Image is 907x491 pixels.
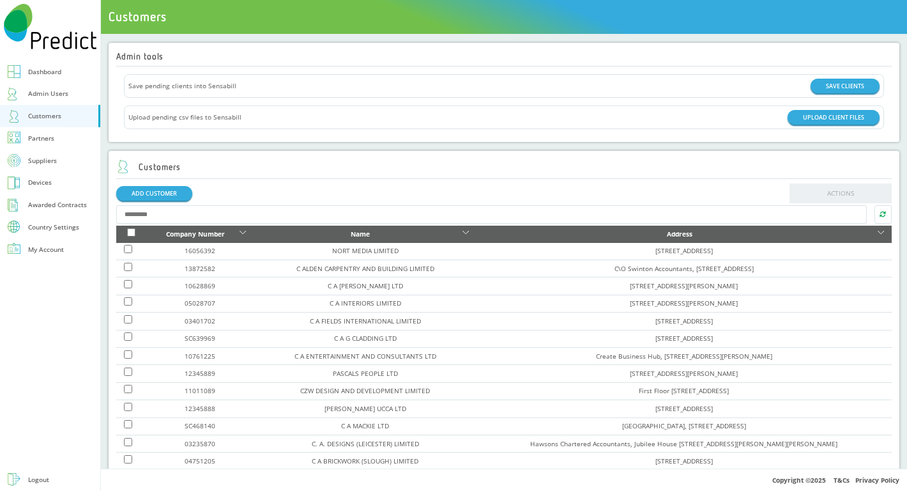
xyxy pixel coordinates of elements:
[128,80,236,92] span: Save pending clients into Sensabill
[185,369,215,378] a: 12345889
[185,386,215,395] a: 11011089
[185,299,215,308] a: 05028707
[341,421,389,430] a: C A MACKIE LTD
[312,439,419,448] a: C. A. DESIGNS (LEICESTER) LIMITED
[4,4,96,49] img: Predict Mobile
[300,386,430,395] a: CZW DESIGN AND DEVELOPMENT LIMITED
[296,264,434,273] a: C ALDEN CARPENTRY AND BUILDING LIMITED
[28,474,49,486] div: Logout
[596,352,772,361] a: Create Business Hub, [STREET_ADDRESS][PERSON_NAME]
[28,176,52,189] div: Devices
[185,316,215,325] a: 03401702
[630,299,738,308] a: [STREET_ADDRESS][PERSON_NAME]
[28,244,64,256] div: My Account
[116,160,181,173] h2: Customers
[261,228,460,240] div: Name
[28,88,68,100] div: Admin Users
[116,52,164,61] h2: Admin tools
[185,404,215,413] a: 12345888
[28,132,54,144] div: Partners
[185,246,215,255] a: 16056392
[330,299,401,308] a: C A INTERIORS LIMITED
[185,281,215,290] a: 10628869
[655,334,713,343] a: [STREET_ADDRESS]
[185,421,215,430] a: SC468140
[484,228,875,240] div: Address
[811,79,880,93] button: SAVE CLIENTS
[655,316,713,325] a: [STREET_ADDRESS]
[334,334,397,343] a: C A G CLADDING LTD
[28,199,87,211] div: Awarded Contracts
[655,456,713,465] a: [STREET_ADDRESS]
[614,264,754,273] a: C\O Swinton Accountants, [STREET_ADDRESS]
[333,369,398,378] a: PASCALS PEOPLE LTD
[788,110,880,125] button: UPLOAD CLIENT FILES
[655,246,713,255] a: [STREET_ADDRESS]
[28,155,57,167] div: Suppliers
[116,74,892,130] div: Actions
[855,476,899,485] a: Privacy Policy
[28,224,79,230] div: Country Settings
[328,281,403,290] a: C A [PERSON_NAME] LTD
[28,110,61,122] div: Customers
[101,469,907,491] div: Copyright © 2025
[28,66,61,78] div: Dashboard
[185,439,215,448] a: 03235870
[185,456,215,465] a: 04751205
[324,404,406,413] a: [PERSON_NAME] UCCA LTD
[310,316,421,325] a: C A FIELDS INTERNATIONAL LIMITED
[185,334,215,343] a: SC639969
[294,352,436,361] a: C A ENTERTAINMENT AND CONSULTANTS LTD
[630,369,738,378] a: [STREET_ADDRESS][PERSON_NAME]
[185,352,215,361] a: 10761225
[128,111,241,123] span: Upload pending csv files to Sensabill
[530,439,837,448] a: Hawsons Chartered Accountants, Jubilee House [STREET_ADDRESS][PERSON_NAME][PERSON_NAME]
[630,281,738,290] a: [STREET_ADDRESS][PERSON_NAME]
[185,264,215,273] a: 13872582
[312,456,418,465] a: C A BRICKWORK (SLOUGH) LIMITED
[834,476,850,485] a: T&Cs
[116,186,192,201] a: ADD CUSTOMER
[655,404,713,413] a: [STREET_ADDRESS]
[622,421,746,430] a: [GEOGRAPHIC_DATA], [STREET_ADDRESS]
[332,246,399,255] a: NORT MEDIA LIMITED
[154,228,236,240] div: Company Number
[639,386,729,395] a: First Floor [STREET_ADDRESS]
